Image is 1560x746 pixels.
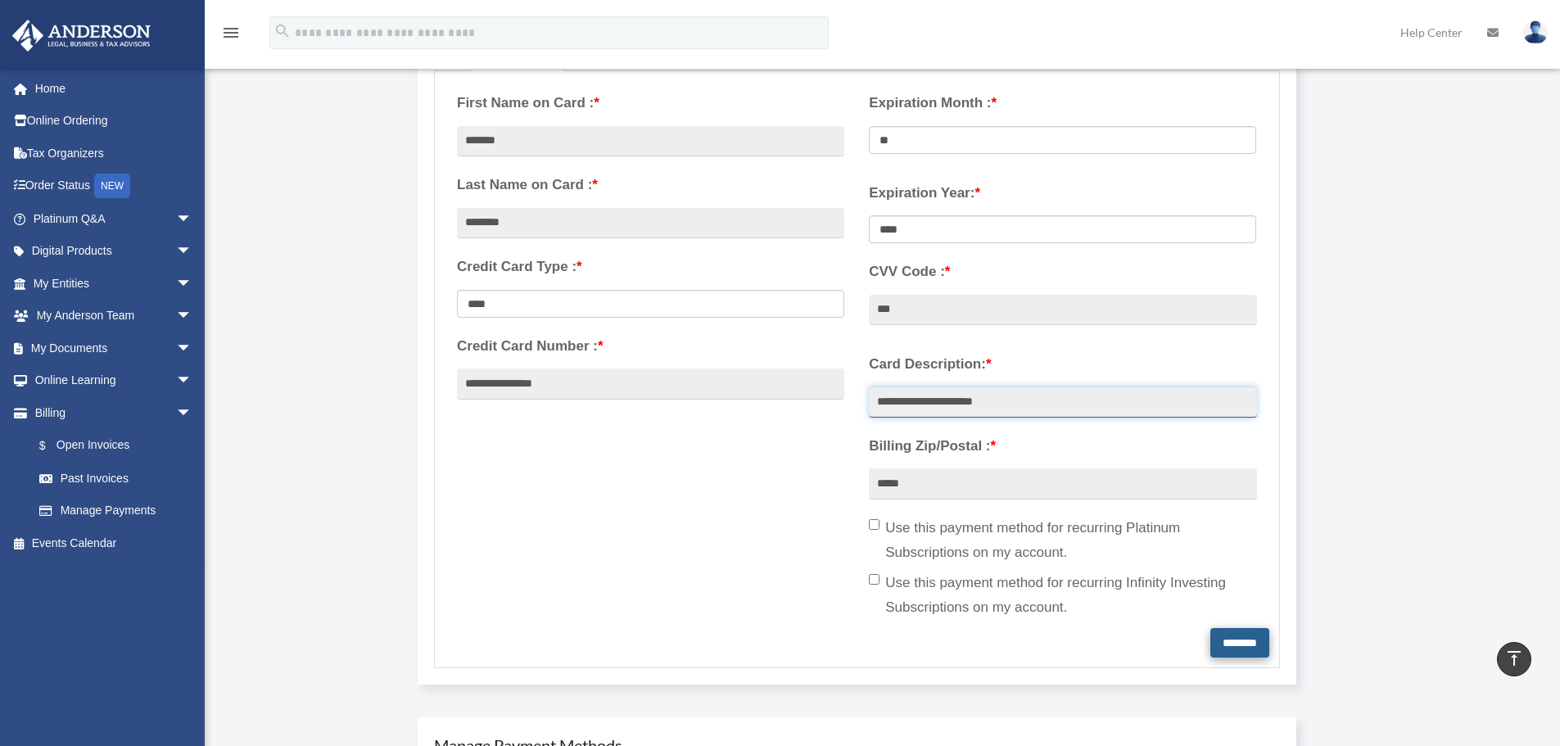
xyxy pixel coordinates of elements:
[457,334,844,359] label: Credit Card Number :
[869,516,1256,565] label: Use this payment method for recurring Platinum Subscriptions on my account.
[457,91,844,115] label: First Name on Card :
[176,267,209,301] span: arrow_drop_down
[23,495,209,527] a: Manage Payments
[869,260,1256,284] label: CVV Code :
[176,202,209,236] span: arrow_drop_down
[23,429,217,463] a: $Open Invoices
[176,332,209,365] span: arrow_drop_down
[176,235,209,269] span: arrow_drop_down
[274,22,292,40] i: search
[48,436,57,456] span: $
[23,462,217,495] a: Past Invoices
[11,170,217,203] a: Order StatusNEW
[869,571,1256,620] label: Use this payment method for recurring Infinity Investing Subscriptions on my account.
[1504,649,1524,668] i: vertical_align_top
[11,364,217,397] a: Online Learningarrow_drop_down
[869,91,1256,115] label: Expiration Month :
[457,255,844,279] label: Credit Card Type :
[11,300,217,332] a: My Anderson Teamarrow_drop_down
[94,174,130,198] div: NEW
[869,352,1256,377] label: Card Description:
[11,72,217,105] a: Home
[11,202,217,235] a: Platinum Q&Aarrow_drop_down
[869,574,879,585] input: Use this payment method for recurring Infinity Investing Subscriptions on my account.
[11,235,217,268] a: Digital Productsarrow_drop_down
[11,267,217,300] a: My Entitiesarrow_drop_down
[869,434,1256,459] label: Billing Zip/Postal :
[11,527,217,559] a: Events Calendar
[11,396,217,429] a: Billingarrow_drop_down
[11,332,217,364] a: My Documentsarrow_drop_down
[11,137,217,170] a: Tax Organizers
[7,20,156,52] img: Anderson Advisors Platinum Portal
[869,519,879,530] input: Use this payment method for recurring Platinum Subscriptions on my account.
[176,300,209,333] span: arrow_drop_down
[1497,642,1531,676] a: vertical_align_top
[869,181,1256,206] label: Expiration Year:
[457,173,844,197] label: Last Name on Card :
[176,396,209,430] span: arrow_drop_down
[221,23,241,43] i: menu
[11,105,217,138] a: Online Ordering
[1523,20,1548,44] img: User Pic
[221,29,241,43] a: menu
[176,364,209,398] span: arrow_drop_down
